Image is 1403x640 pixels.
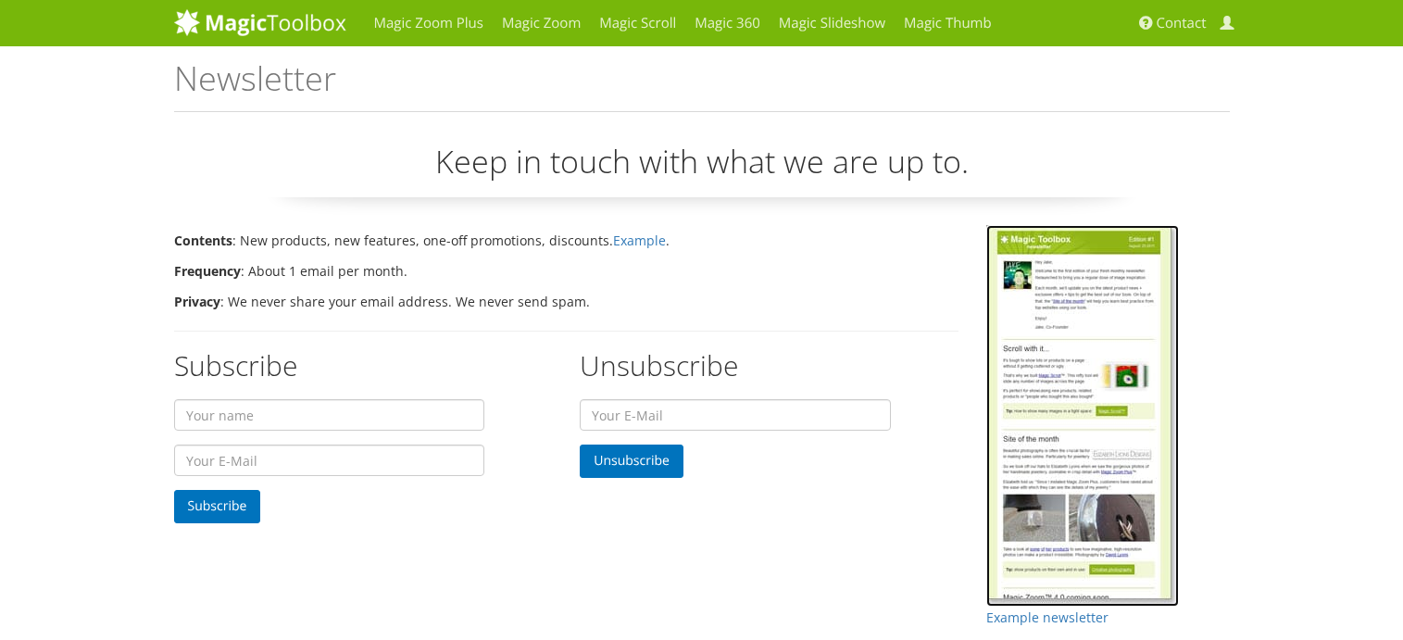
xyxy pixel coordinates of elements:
[986,609,1109,626] a: Example newsletter
[174,399,485,431] input: Your name
[174,8,346,36] img: MagicToolbox.com - Image tools for your website
[580,445,683,478] button: Unsubscribe
[174,232,232,249] strong: Contents
[174,293,220,310] strong: Privacy
[174,262,241,280] strong: Frequency
[174,445,485,476] input: Your E-Mail
[174,230,959,251] li: : New products, new features, one-off promotions, discounts. .
[986,225,1179,607] img: Newsletter example
[1157,14,1207,32] span: Contact
[174,490,261,523] button: Subscribe
[580,350,891,381] h2: Unsubscribe
[580,399,891,431] input: Your E-Mail
[174,260,959,282] li: : About 1 email per month.
[174,140,1230,198] p: Keep in touch with what we are up to.
[174,60,1230,112] h1: Newsletter
[174,350,485,381] h2: Subscribe
[174,291,959,312] li: : We never share your email address. We never send spam.
[613,232,666,249] a: Example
